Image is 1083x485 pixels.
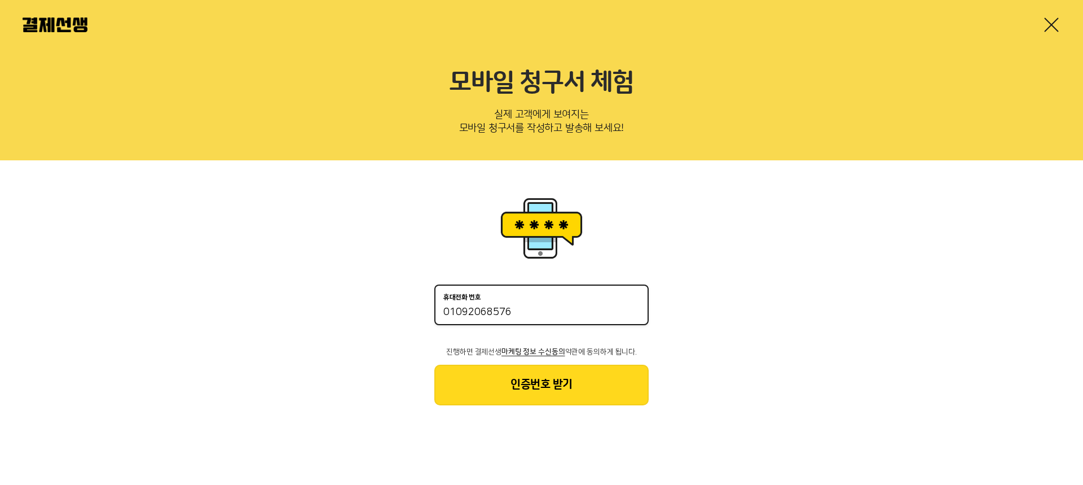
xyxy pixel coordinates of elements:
[23,18,87,32] img: 결제선생
[23,68,1060,98] h2: 모바일 청구서 체험
[443,306,640,320] input: 휴대전화 번호
[501,348,565,356] span: 마케팅 정보 수신동의
[496,194,587,262] img: 휴대폰인증 이미지
[434,348,649,356] p: 진행하면 결제선생 약관에 동의하게 됩니다.
[434,365,649,405] button: 인증번호 받기
[23,105,1060,142] p: 실제 고객에게 보여지는 모바일 청구서를 작성하고 발송해 보세요!
[443,294,481,302] p: 휴대전화 번호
